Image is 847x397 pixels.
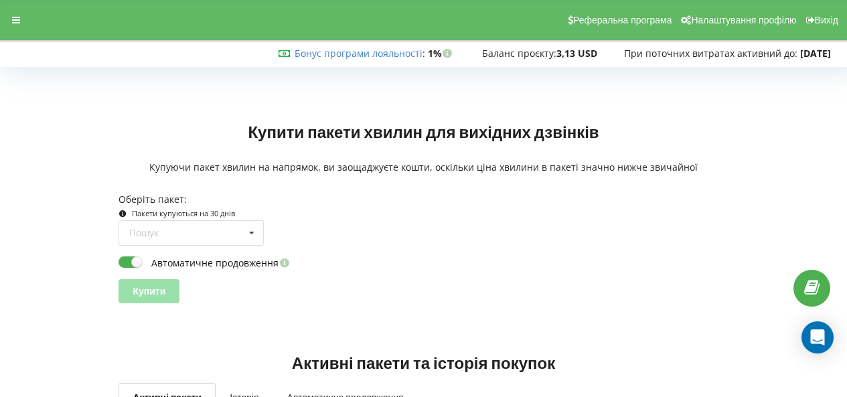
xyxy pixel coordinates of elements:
i: Увімкніть цю опцію, щоб автоматично продовжувати дію пакету в день її завершення. Кошти на продов... [279,258,290,267]
strong: 1% [428,47,455,60]
strong: [DATE] [800,47,831,60]
form: Оберіть пакет: [119,193,728,303]
h2: Активні пакети та історія покупок [119,353,728,374]
strong: 3,13 USD [556,47,597,60]
small: Пакети купуються на 30 днів [132,208,235,218]
h2: Купити пакети хвилин для вихідних дзвінків [248,122,599,143]
span: Вихід [815,15,838,25]
span: Реферальна програма [573,15,672,25]
a: Бонус програми лояльності [295,47,422,60]
p: Купуючи пакет хвилин на напрямок, ви заощаджуєте кошти, оскільки ціна хвилини в пакеті значно ниж... [119,161,728,174]
span: : [295,47,425,60]
div: Open Intercom Messenger [801,321,834,353]
div: Пошук [129,228,159,238]
span: Налаштування профілю [691,15,796,25]
span: При поточних витратах активний до: [624,47,797,60]
span: Баланс проєкту: [482,47,556,60]
label: Автоматичне продовження [119,255,292,269]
